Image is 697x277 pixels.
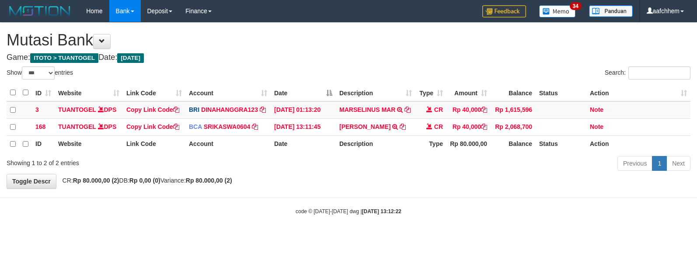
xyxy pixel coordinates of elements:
[666,156,690,171] a: Next
[35,123,45,130] span: 168
[536,84,586,101] th: Status
[55,118,123,135] td: DPS
[7,155,284,167] div: Showing 1 to 2 of 2 entries
[570,2,582,10] span: 34
[7,4,73,17] img: MOTION_logo.png
[7,31,690,49] h1: Mutasi Bank
[339,123,390,130] a: [PERSON_NAME]
[415,84,446,101] th: Type: activate to sort column ascending
[491,84,536,101] th: Balance
[362,208,401,215] strong: [DATE] 13:12:22
[7,53,690,62] h4: Game: Date:
[434,123,443,130] span: CR
[539,5,576,17] img: Button%20Memo.svg
[186,177,232,184] strong: Rp 80.000,00 (2)
[185,135,271,152] th: Account
[22,66,55,80] select: Showentries
[189,106,199,113] span: BRI
[126,106,179,113] a: Copy Link Code
[617,156,652,171] a: Previous
[446,135,491,152] th: Rp 80.000,00
[271,118,336,135] td: [DATE] 13:11:45
[7,66,73,80] label: Show entries
[404,106,411,113] a: Copy MARSELINUS MAR to clipboard
[434,106,443,113] span: CR
[491,135,536,152] th: Balance
[123,135,185,152] th: Link Code
[55,135,123,152] th: Website
[400,123,406,130] a: Copy ABDI WIYONO to clipboard
[336,135,415,152] th: Description
[55,84,123,101] th: Website: activate to sort column ascending
[590,106,603,113] a: Note
[271,101,336,119] td: [DATE] 01:13:20
[481,123,487,130] a: Copy Rp 40,000 to clipboard
[201,106,258,113] a: DINAHANGGRA123
[55,101,123,119] td: DPS
[129,177,160,184] strong: Rp 0,00 (0)
[7,174,56,189] a: Toggle Descr
[590,123,603,130] a: Note
[252,123,258,130] a: Copy SRIKASWA0604 to clipboard
[446,118,491,135] td: Rp 40,000
[446,84,491,101] th: Amount: activate to sort column ascending
[123,84,185,101] th: Link Code: activate to sort column ascending
[415,135,446,152] th: Type
[336,84,415,101] th: Description: activate to sort column ascending
[260,106,266,113] a: Copy DINAHANGGRA123 to clipboard
[589,5,633,17] img: panduan.png
[339,106,395,113] a: MARSELINUS MAR
[586,135,690,152] th: Action
[652,156,667,171] a: 1
[586,84,690,101] th: Action: activate to sort column ascending
[628,66,690,80] input: Search:
[30,53,98,63] span: ITOTO > TUANTOGEL
[271,135,336,152] th: Date
[481,106,487,113] a: Copy Rp 40,000 to clipboard
[296,208,401,215] small: code © [DATE]-[DATE] dwg |
[32,135,55,152] th: ID
[126,123,179,130] a: Copy Link Code
[58,123,96,130] a: TUANTOGEL
[446,101,491,119] td: Rp 40,000
[117,53,144,63] span: [DATE]
[185,84,271,101] th: Account: activate to sort column ascending
[189,123,202,130] span: BCA
[491,118,536,135] td: Rp 2,068,700
[35,106,39,113] span: 3
[271,84,336,101] th: Date: activate to sort column descending
[536,135,586,152] th: Status
[58,177,232,184] span: CR: DB: Variance:
[204,123,251,130] a: SRIKASWA0604
[491,101,536,119] td: Rp 1,615,596
[32,84,55,101] th: ID: activate to sort column ascending
[605,66,690,80] label: Search:
[58,106,96,113] a: TUANTOGEL
[73,177,119,184] strong: Rp 80.000,00 (2)
[482,5,526,17] img: Feedback.jpg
